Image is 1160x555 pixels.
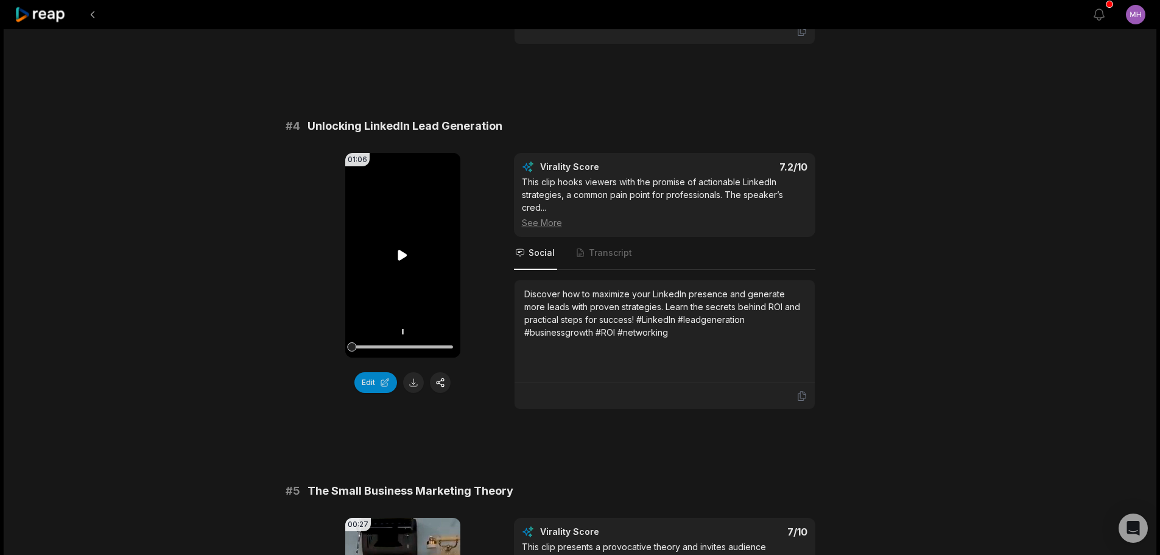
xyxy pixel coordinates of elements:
[677,526,807,538] div: 7 /10
[524,288,805,339] div: Discover how to maximize your LinkedIn presence and generate more leads with proven strategies. L...
[286,483,300,500] span: # 5
[354,372,397,393] button: Edit
[589,247,632,259] span: Transcript
[308,118,502,135] span: Unlocking LinkedIn Lead Generation
[540,161,671,173] div: Virality Score
[345,153,460,358] video: Your browser does not support mp4 format.
[1119,514,1148,543] div: Open Intercom Messenger
[522,216,807,229] div: See More
[529,247,555,259] span: Social
[677,161,807,173] div: 7.2 /10
[522,175,807,229] div: This clip hooks viewers with the promise of actionable LinkedIn strategies, a common pain point f...
[514,237,815,270] nav: Tabs
[540,526,671,538] div: Virality Score
[308,483,513,500] span: The Small Business Marketing Theory
[286,118,300,135] span: # 4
